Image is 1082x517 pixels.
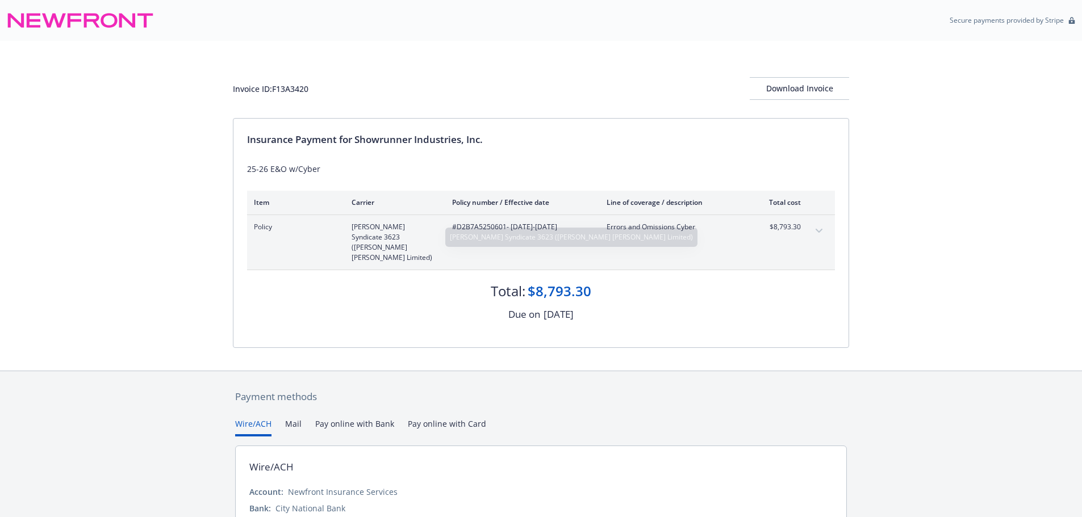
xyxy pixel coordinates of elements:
button: expand content [810,222,828,240]
div: Payment methods [235,389,847,404]
span: #D2B7A5250601 - [DATE]-[DATE] [452,222,588,232]
div: 25-26 E&O w/Cyber [247,163,835,175]
div: City National Bank [275,502,345,514]
span: [PERSON_NAME] Syndicate 3623 ([PERSON_NAME] [PERSON_NAME] Limited) [352,222,434,263]
span: Policy [254,222,333,232]
button: Mail [285,418,302,436]
div: Item [254,197,333,207]
span: Errors and Omissions Cyber [607,222,740,232]
div: Download Invoice [750,78,849,99]
div: Total cost [758,197,801,207]
div: Policy number / Effective date [452,197,588,207]
button: Pay online with Card [408,418,486,436]
button: Wire/ACH [235,418,271,436]
p: Secure payments provided by Stripe [950,15,1064,25]
div: Total: [491,281,525,301]
div: Due on [508,307,540,322]
div: Insurance Payment for Showrunner Industries, Inc. [247,132,835,147]
button: Pay online with Bank [315,418,394,436]
div: Carrier [352,197,434,207]
button: Download Invoice [750,77,849,100]
div: Wire/ACH [249,460,294,474]
div: Account: [249,486,283,498]
div: $8,793.30 [528,281,591,301]
div: Invoice ID: F13A3420 [233,83,308,95]
div: Bank: [249,502,271,514]
div: Policy[PERSON_NAME] Syndicate 3623 ([PERSON_NAME] [PERSON_NAME] Limited)#D2B7A5250601- [DATE]-[DA... [247,215,835,270]
div: Newfront Insurance Services [288,486,398,498]
div: Line of coverage / description [607,197,740,207]
span: $8,793.30 [758,222,801,232]
div: [DATE] [544,307,574,322]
